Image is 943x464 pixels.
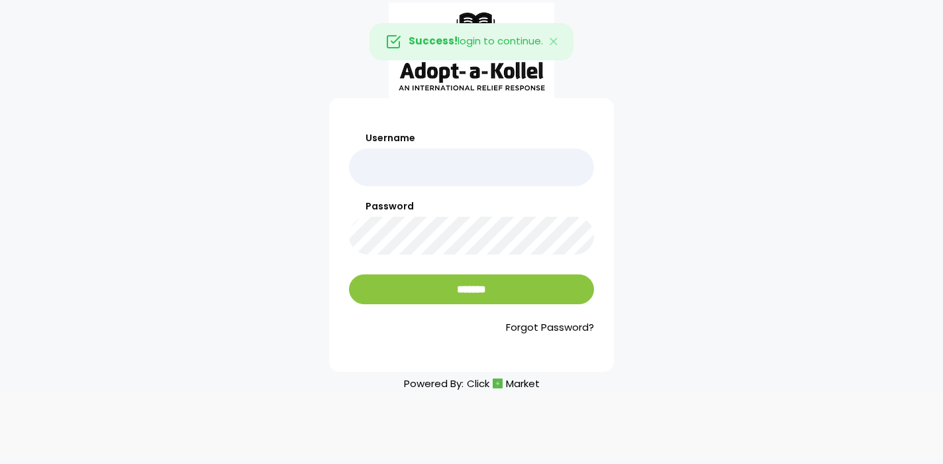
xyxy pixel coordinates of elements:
label: Password [349,200,594,213]
a: Forgot Password? [349,320,594,335]
img: cm_icon.png [493,378,503,388]
a: ClickMarket [467,375,540,392]
img: aak_logo_sm.jpeg [389,3,554,98]
label: Username [349,131,594,145]
strong: Success! [409,34,458,48]
div: login to continue. [370,23,573,60]
p: Powered By: [404,375,540,392]
button: Close [535,24,573,60]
